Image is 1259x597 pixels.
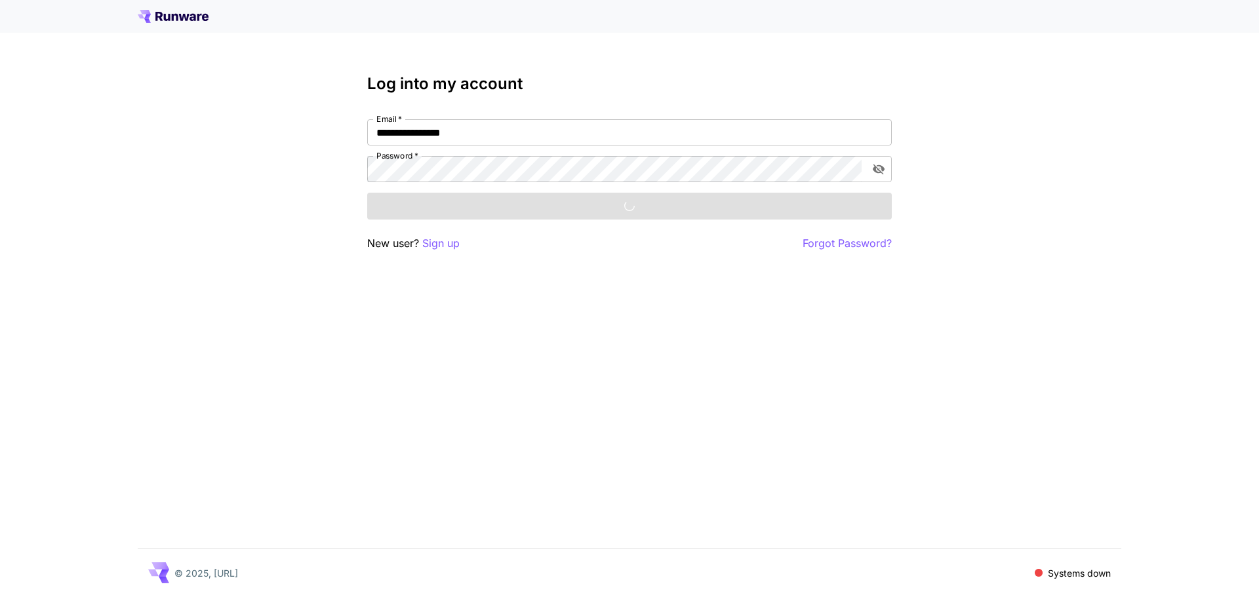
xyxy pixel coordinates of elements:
label: Email [376,113,402,125]
p: © 2025, [URL] [174,566,238,580]
button: toggle password visibility [867,157,890,181]
p: New user? [367,235,460,252]
p: Systems down [1048,566,1111,580]
h3: Log into my account [367,75,892,93]
button: Sign up [422,235,460,252]
button: Forgot Password? [803,235,892,252]
label: Password [376,150,418,161]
